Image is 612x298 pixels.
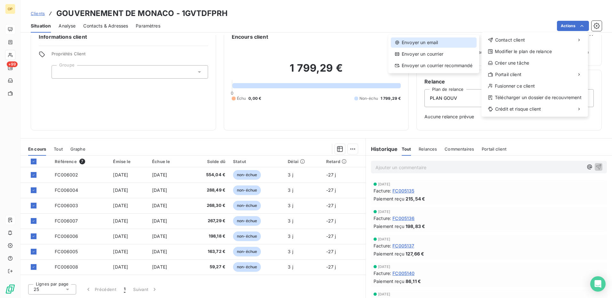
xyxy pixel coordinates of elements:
span: Portail client [495,71,521,78]
div: Actions [481,32,588,117]
div: Envoyer un email [391,37,477,48]
span: Crédit et risque client [495,106,541,112]
div: Envoyer un courrier [391,49,477,59]
div: Envoyer un courrier recommandé [391,60,477,71]
div: Télécharger un dossier de recouvrement [484,92,585,103]
span: Contact client [495,37,525,43]
div: Fusionner ce client [484,81,585,91]
div: Modifier le plan de relance [484,46,585,57]
div: Créer une tâche [484,58,585,68]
